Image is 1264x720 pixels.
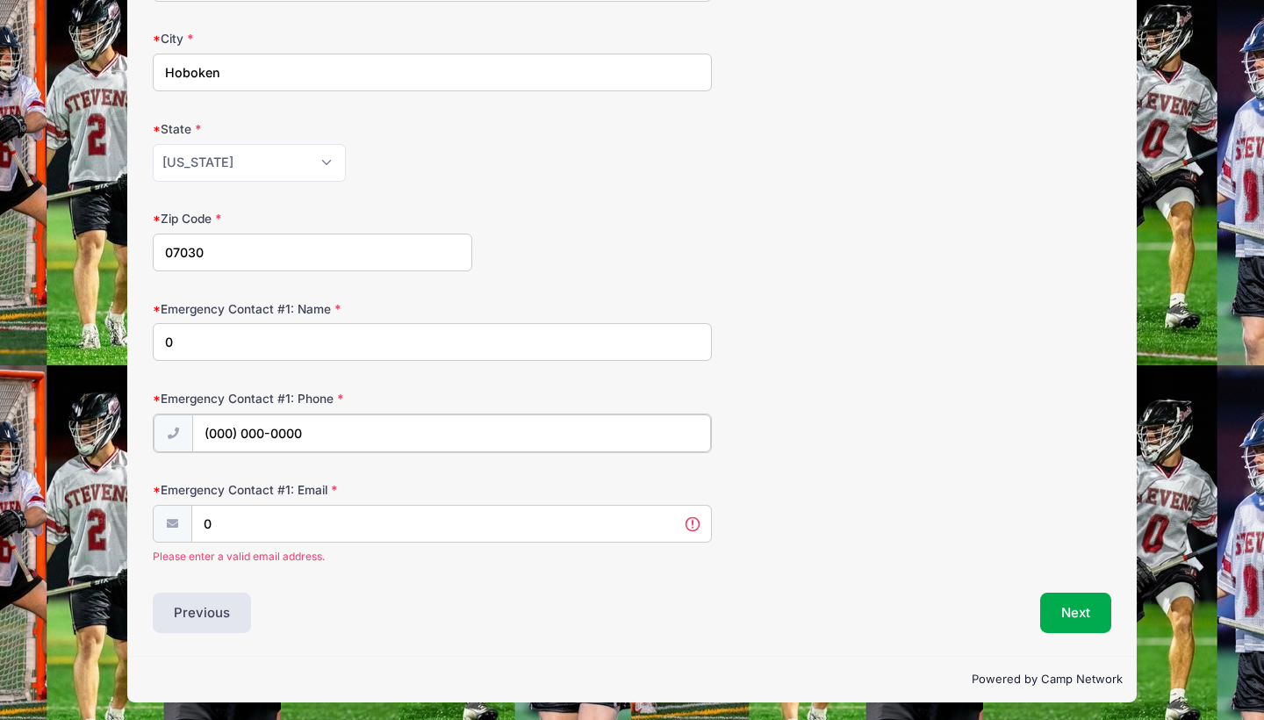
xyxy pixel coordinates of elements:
p: Powered by Camp Network [141,671,1123,688]
button: Next [1040,593,1111,633]
label: Emergency Contact #1: Phone [153,390,472,407]
label: Emergency Contact #1: Name [153,300,472,318]
span: Please enter a valid email address. [153,549,712,565]
input: xxxxx [153,234,472,271]
input: (xxx) xxx-xxxx [192,414,711,452]
input: email@email.com [191,505,712,543]
label: City [153,30,472,47]
label: Zip Code [153,210,472,227]
label: Emergency Contact #1: Email [153,481,472,499]
label: State [153,120,472,138]
button: Previous [153,593,251,633]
